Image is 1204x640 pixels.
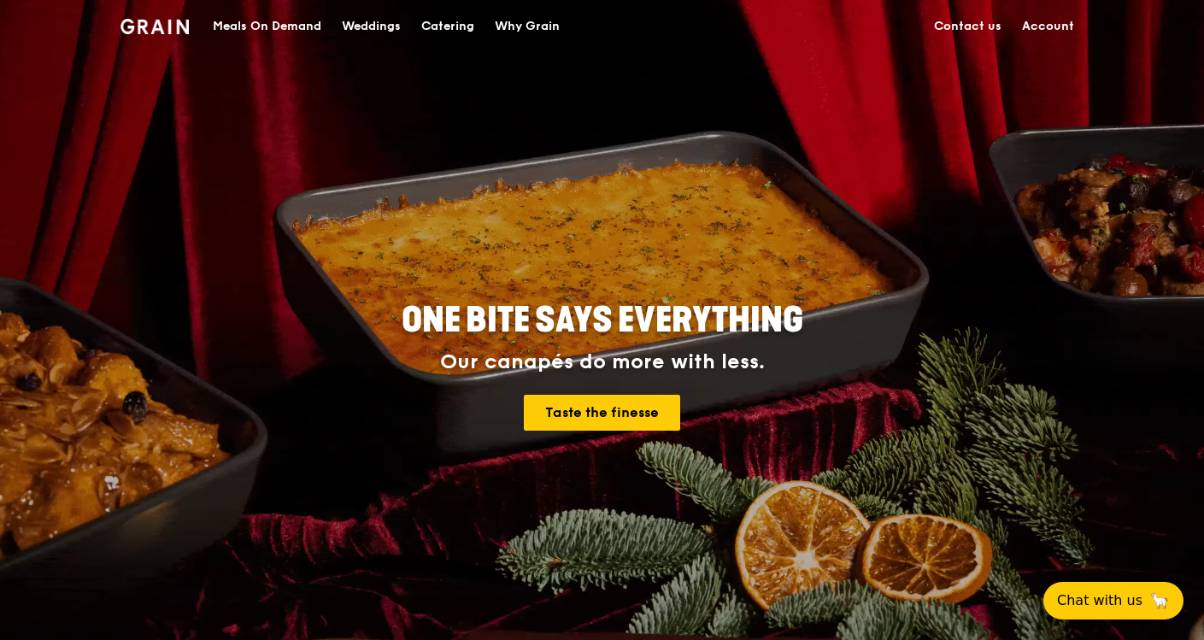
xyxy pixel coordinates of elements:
[421,1,474,52] div: Catering
[332,1,411,52] a: Weddings
[1149,590,1170,611] span: 🦙
[1043,582,1183,619] button: Chat with us🦙
[485,1,570,52] a: Why Grain
[295,350,910,374] div: Our canapés do more with less.
[495,1,560,52] div: Why Grain
[1012,1,1084,52] a: Account
[1057,590,1142,611] span: Chat with us
[402,300,803,341] span: ONE BITE SAYS EVERYTHING
[924,1,1012,52] a: Contact us
[411,1,485,52] a: Catering
[342,1,401,52] div: Weddings
[120,19,190,34] img: Grain
[213,1,321,52] div: Meals On Demand
[524,395,680,431] a: Taste the finesse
